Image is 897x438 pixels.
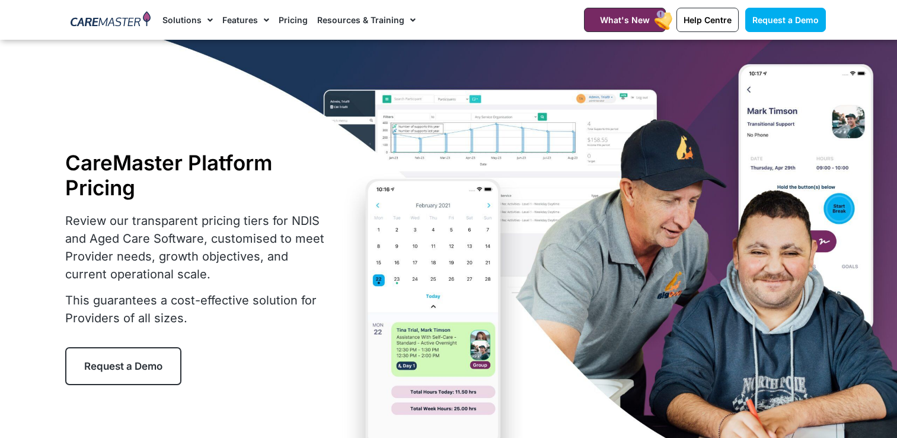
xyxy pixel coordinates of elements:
[745,8,826,32] a: Request a Demo
[71,11,151,29] img: CareMaster Logo
[684,15,732,25] span: Help Centre
[65,212,332,283] p: Review our transparent pricing tiers for NDIS and Aged Care Software, customised to meet Provider...
[752,15,819,25] span: Request a Demo
[65,150,332,200] h1: CareMaster Platform Pricing
[84,360,162,372] span: Request a Demo
[65,347,181,385] a: Request a Demo
[676,8,739,32] a: Help Centre
[65,291,332,327] p: This guarantees a cost-effective solution for Providers of all sizes.
[584,8,666,32] a: What's New
[600,15,650,25] span: What's New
